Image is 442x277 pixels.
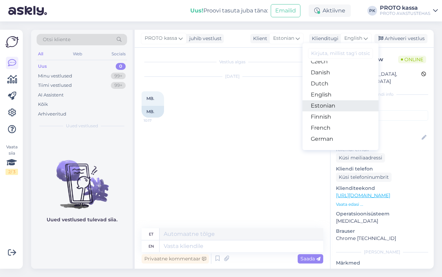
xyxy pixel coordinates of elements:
span: PROTO kassa [145,35,177,42]
div: Kõik [38,101,48,108]
a: Hungarian [302,145,378,156]
p: Vaata edasi ... [336,201,428,207]
a: Finnish [302,111,378,122]
div: 99+ [111,73,126,80]
a: German [302,133,378,145]
div: [PERSON_NAME] [336,249,428,255]
p: Klienditeekond [336,185,428,192]
span: English [344,35,362,42]
a: French [302,122,378,133]
div: AI Assistent [38,92,64,99]
div: PROTO kassa [380,5,430,11]
p: Chrome [TECHNICAL_ID] [336,235,428,242]
input: Lisa nimi [336,134,420,141]
div: Klienditugi [309,35,338,42]
img: No chats [31,148,133,210]
div: All [37,49,45,58]
span: Estonian [273,35,294,42]
div: PROTO AVASTUSTEHAS [380,11,430,16]
div: Uus [38,63,47,70]
span: Otsi kliente [43,36,70,43]
a: Estonian [302,100,378,111]
span: 10:17 [144,118,170,123]
div: Vaata siia [6,144,18,175]
b: Uus! [190,7,203,14]
div: Arhiveeritud [38,111,66,118]
div: Klient [250,35,267,42]
a: PROTO kassaPROTO AVASTUSTEHAS [380,5,438,16]
input: Lisa tag [336,110,428,121]
div: Kliendi info [336,91,428,98]
div: Minu vestlused [38,73,72,80]
div: MB. [142,106,164,118]
p: Märkmed [336,259,428,267]
div: Vestlus algas [142,59,323,65]
div: Tiimi vestlused [38,82,72,89]
div: juhib vestlust [186,35,222,42]
div: Privaatne kommentaar [142,254,209,264]
span: MB. [146,96,154,101]
div: [GEOGRAPHIC_DATA], [GEOGRAPHIC_DATA] [338,71,421,85]
div: en [148,240,154,252]
div: 0 [116,63,126,70]
div: Proovi tasuta juba täna: [190,7,268,15]
div: Web [71,49,84,58]
div: 2 / 3 [6,169,18,175]
a: English [302,89,378,100]
input: Kirjuta, millist tag'i otsid [308,48,373,59]
img: Askly Logo [6,35,19,48]
p: Kliendi tag'id [336,102,428,109]
p: Operatsioonisüsteem [336,210,428,218]
span: Uued vestlused [66,123,98,129]
div: PK [367,6,377,16]
p: Uued vestlused tulevad siia. [47,216,117,223]
p: Kliendi nimi [336,123,428,131]
div: 99+ [111,82,126,89]
div: [DATE] [142,73,323,80]
p: [MEDICAL_DATA] [336,218,428,225]
a: Danish [302,67,378,78]
span: Online [398,56,426,63]
p: Brauser [336,228,428,235]
div: Aktiivne [309,4,351,17]
a: Dutch [302,78,378,89]
div: Socials [110,49,127,58]
a: Czech [302,56,378,67]
p: Kliendi email [336,146,428,153]
div: Küsi meiliaadressi [336,153,385,163]
div: Küsi telefoninumbrit [336,173,392,182]
a: [URL][DOMAIN_NAME] [336,192,390,198]
div: et [149,228,153,240]
span: Saada [300,256,320,262]
div: Arhiveeri vestlus [374,34,427,43]
button: Emailid [271,4,300,17]
p: Kliendi telefon [336,165,428,173]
